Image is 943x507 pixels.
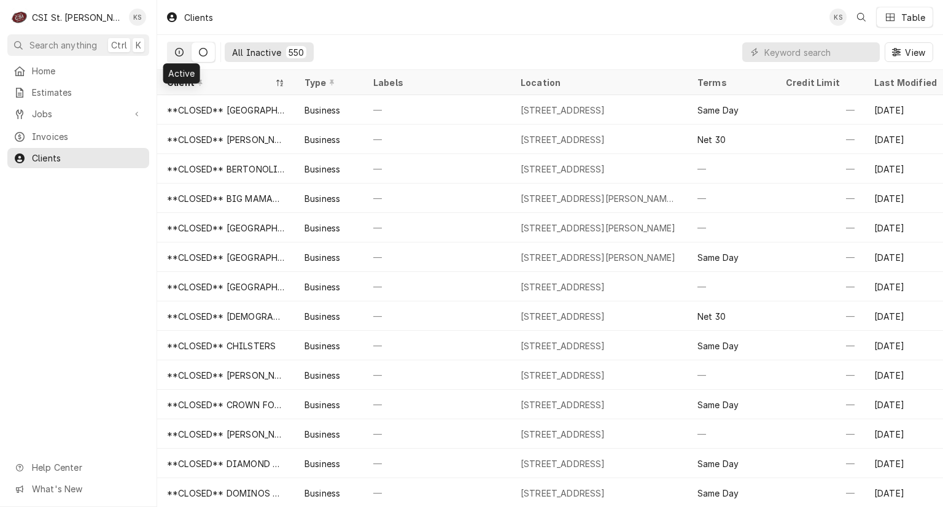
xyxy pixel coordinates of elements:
[7,479,149,499] a: Go to What's New
[829,9,847,26] div: Kris Swearingen's Avatar
[521,310,605,323] div: [STREET_ADDRESS]
[305,133,340,146] div: Business
[363,154,511,184] div: —
[521,251,676,264] div: [STREET_ADDRESS][PERSON_NAME]
[167,369,285,382] div: **CLOSED** [PERSON_NAME] BAR & GRILL
[32,86,143,99] span: Estimates
[167,281,285,293] div: **CLOSED** [GEOGRAPHIC_DATA]
[776,213,864,242] div: —
[7,34,149,56] button: Search anythingCtrlK
[305,339,340,352] div: Business
[32,482,142,495] span: What's New
[305,251,340,264] div: Business
[901,11,925,24] div: Table
[305,369,340,382] div: Business
[363,301,511,331] div: —
[32,130,143,143] span: Invoices
[7,457,149,478] a: Go to Help Center
[688,154,776,184] div: —
[697,104,739,117] div: Same Day
[697,310,726,323] div: Net 30
[521,398,605,411] div: [STREET_ADDRESS]
[852,7,871,27] button: Open search
[305,398,340,411] div: Business
[7,82,149,103] a: Estimates
[885,42,933,62] button: View
[829,9,847,26] div: KS
[163,63,200,83] div: Active
[11,9,28,26] div: CSI St. Louis's Avatar
[688,360,776,390] div: —
[697,251,739,264] div: Same Day
[289,46,304,59] div: 550
[32,64,143,77] span: Home
[521,457,605,470] div: [STREET_ADDRESS]
[776,125,864,154] div: —
[776,331,864,360] div: —
[363,390,511,419] div: —
[776,184,864,213] div: —
[363,242,511,272] div: —
[305,163,340,176] div: Business
[697,339,739,352] div: Same Day
[167,104,285,117] div: **CLOSED** [GEOGRAPHIC_DATA]
[688,272,776,301] div: —
[521,163,605,176] div: [STREET_ADDRESS]
[7,61,149,81] a: Home
[363,331,511,360] div: —
[7,148,149,168] a: Clients
[776,154,864,184] div: —
[902,46,928,59] span: View
[167,398,285,411] div: **CLOSED** CROWN FOOD MART MOBIL
[874,76,941,89] div: Last Modified
[305,222,340,234] div: Business
[776,390,864,419] div: —
[521,369,605,382] div: [STREET_ADDRESS]
[167,428,285,441] div: **CLOSED** [PERSON_NAME] IN A HURRY
[305,104,340,117] div: Business
[129,9,146,26] div: KS
[521,104,605,117] div: [STREET_ADDRESS]
[786,76,852,89] div: Credit Limit
[167,251,285,264] div: **CLOSED** [GEOGRAPHIC_DATA]
[32,461,142,474] span: Help Center
[167,133,285,146] div: **CLOSED** [PERSON_NAME] CAFE @ [GEOGRAPHIC_DATA]
[29,39,97,52] span: Search anything
[136,39,141,52] span: K
[32,152,143,164] span: Clients
[7,104,149,124] a: Go to Jobs
[167,163,285,176] div: **CLOSED** BERTONOLIS PIZZA
[363,213,511,242] div: —
[305,487,340,500] div: Business
[776,95,864,125] div: —
[32,107,125,120] span: Jobs
[521,339,605,352] div: [STREET_ADDRESS]
[697,457,739,470] div: Same Day
[305,281,340,293] div: Business
[521,76,678,89] div: Location
[776,242,864,272] div: —
[363,125,511,154] div: —
[697,398,739,411] div: Same Day
[688,184,776,213] div: —
[521,133,605,146] div: [STREET_ADDRESS]
[776,419,864,449] div: —
[776,449,864,478] div: —
[363,360,511,390] div: —
[363,272,511,301] div: —
[167,339,276,352] div: **CLOSED** CHILSTERS
[697,487,739,500] div: Same Day
[521,281,605,293] div: [STREET_ADDRESS]
[305,192,340,205] div: Business
[688,419,776,449] div: —
[521,222,676,234] div: [STREET_ADDRESS][PERSON_NAME]
[111,39,127,52] span: Ctrl
[373,76,501,89] div: Labels
[688,213,776,242] div: —
[167,192,285,205] div: **CLOSED** BIG MAMAS OFALLON IL
[167,310,285,323] div: **CLOSED** [DEMOGRAPHIC_DATA] FIL A
[11,9,28,26] div: C
[167,457,285,470] div: **CLOSED** DIAMOND DRIVE DELI
[697,76,764,89] div: Terms
[764,42,874,62] input: Keyword search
